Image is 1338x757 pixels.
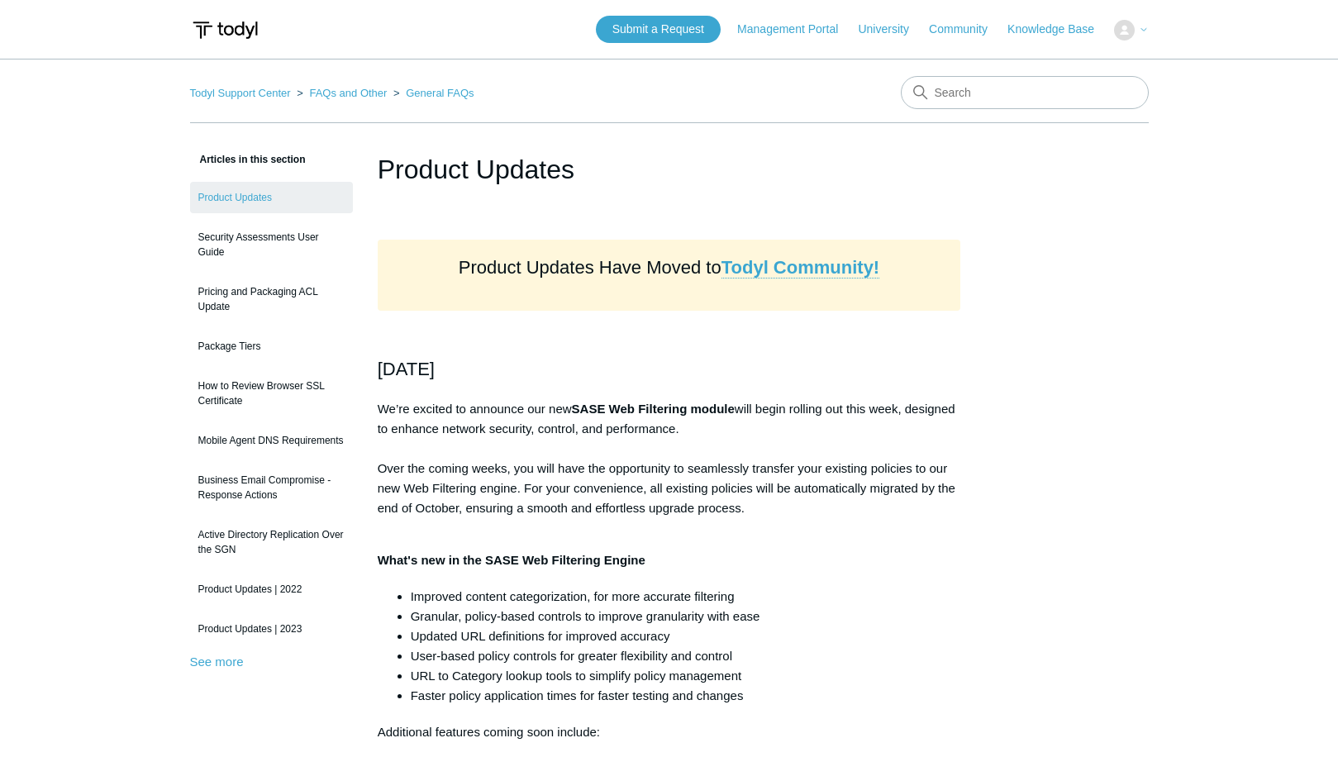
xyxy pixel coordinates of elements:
[411,626,961,646] li: Updated URL definitions for improved accuracy
[378,150,961,189] h1: Product Updates
[929,21,1004,38] a: Community
[572,402,735,416] strong: SASE Web Filtering module
[190,87,294,99] li: Todyl Support Center
[721,257,879,279] a: Todyl Community!
[293,87,390,99] li: FAQs and Other
[190,221,353,268] a: Security Assessments User Guide
[1007,21,1111,38] a: Knowledge Base
[378,355,961,383] h2: [DATE]
[190,613,353,645] a: Product Updates | 2023
[378,399,961,518] p: We’re excited to announce our new will begin rolling out this week, designed to enhance network s...
[391,253,948,282] h2: Product Updates Have Moved to
[378,553,645,567] strong: What's new in the SASE Web Filtering Engine
[858,21,925,38] a: University
[411,646,961,666] li: User-based policy controls for greater flexibility and control
[190,519,353,565] a: Active Directory Replication Over the SGN
[190,154,306,165] span: Articles in this section
[737,21,855,38] a: Management Portal
[378,722,961,742] p: Additional features coming soon include:
[596,16,721,43] a: Submit a Request
[190,276,353,322] a: Pricing and Packaging ACL Update
[190,87,291,99] a: Todyl Support Center
[190,655,244,669] a: See more
[190,331,353,362] a: Package Tiers
[390,87,474,99] li: General FAQs
[901,76,1149,109] input: Search
[406,87,474,99] a: General FAQs
[190,182,353,213] a: Product Updates
[411,607,961,626] li: Granular, policy-based controls to improve granularity with ease
[309,87,387,99] a: FAQs and Other
[190,15,260,45] img: Todyl Support Center Help Center home page
[190,370,353,417] a: How to Review Browser SSL Certificate
[190,464,353,511] a: Business Email Compromise - Response Actions
[190,425,353,456] a: Mobile Agent DNS Requirements
[411,686,961,706] li: Faster policy application times for faster testing and changes
[411,587,961,607] li: Improved content categorization, for more accurate filtering
[721,257,879,278] strong: Todyl Community!
[190,574,353,605] a: Product Updates | 2022
[411,666,961,686] li: URL to Category lookup tools to simplify policy management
